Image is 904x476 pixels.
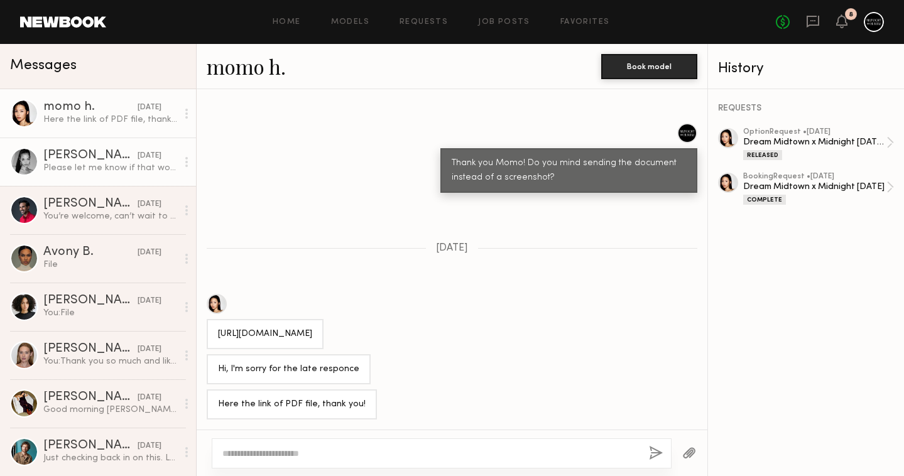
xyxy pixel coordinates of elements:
div: [PERSON_NAME] [43,440,138,452]
div: Good morning [PERSON_NAME]. How are you I hope all is well! I'm excited tor [DATE] and Fridays sh... [43,404,177,416]
div: [DATE] [138,295,161,307]
div: You: File [43,307,177,319]
div: Hi, I'm sorry for the late responce [218,362,359,377]
div: REQUESTS [718,104,894,113]
a: Requests [400,18,448,26]
div: Just checking back in on this. Let me know the details when you get the chance. [43,452,177,464]
div: option Request • [DATE] [743,128,886,136]
div: History [718,62,894,76]
div: Complete [743,195,786,205]
div: Dream Midtown x Midnight [DATE]- Day 2 [743,136,886,148]
div: File [43,259,177,271]
div: [URL][DOMAIN_NAME] [218,327,312,342]
a: Book model [601,60,697,71]
div: [DATE] [138,150,161,162]
div: You: Thank you so much and likewise! [43,355,177,367]
div: [DATE] [138,198,161,210]
div: Here the link of PDF file, thank you! [43,114,177,126]
div: 8 [849,11,853,18]
a: optionRequest •[DATE]Dream Midtown x Midnight [DATE]- Day 2Released [743,128,894,160]
a: Job Posts [478,18,530,26]
div: momo h. [43,101,138,114]
div: [PERSON_NAME] [43,198,138,210]
div: [DATE] [138,440,161,452]
div: [DATE] [138,343,161,355]
div: [DATE] [138,102,161,114]
div: Released [743,150,782,160]
div: [DATE] [138,392,161,404]
a: bookingRequest •[DATE]Dream Midtown x Midnight [DATE]Complete [743,173,894,205]
span: Messages [10,58,77,73]
div: [PERSON_NAME] [43,295,138,307]
div: Dream Midtown x Midnight [DATE] [743,181,886,193]
a: Models [331,18,369,26]
button: Book model [601,54,697,79]
div: [PERSON_NAME] [43,391,138,404]
div: You’re welcome, can’t wait to see the images and videos! [43,210,177,222]
a: Favorites [560,18,610,26]
span: [DATE] [436,243,468,254]
div: [DATE] [138,247,161,259]
div: Thank you Momo! Do you mind sending the document instead of a screenshot? [452,156,686,185]
a: Home [273,18,301,26]
div: Here the link of PDF file, thank you! [218,398,366,412]
div: Avony B. [43,246,138,259]
div: booking Request • [DATE] [743,173,886,181]
a: momo h. [207,53,286,80]
div: [PERSON_NAME] [43,149,138,162]
div: [PERSON_NAME] [43,343,138,355]
div: Please let me know if that worked! My computer is being weird with files [DATE] haha [43,162,177,174]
